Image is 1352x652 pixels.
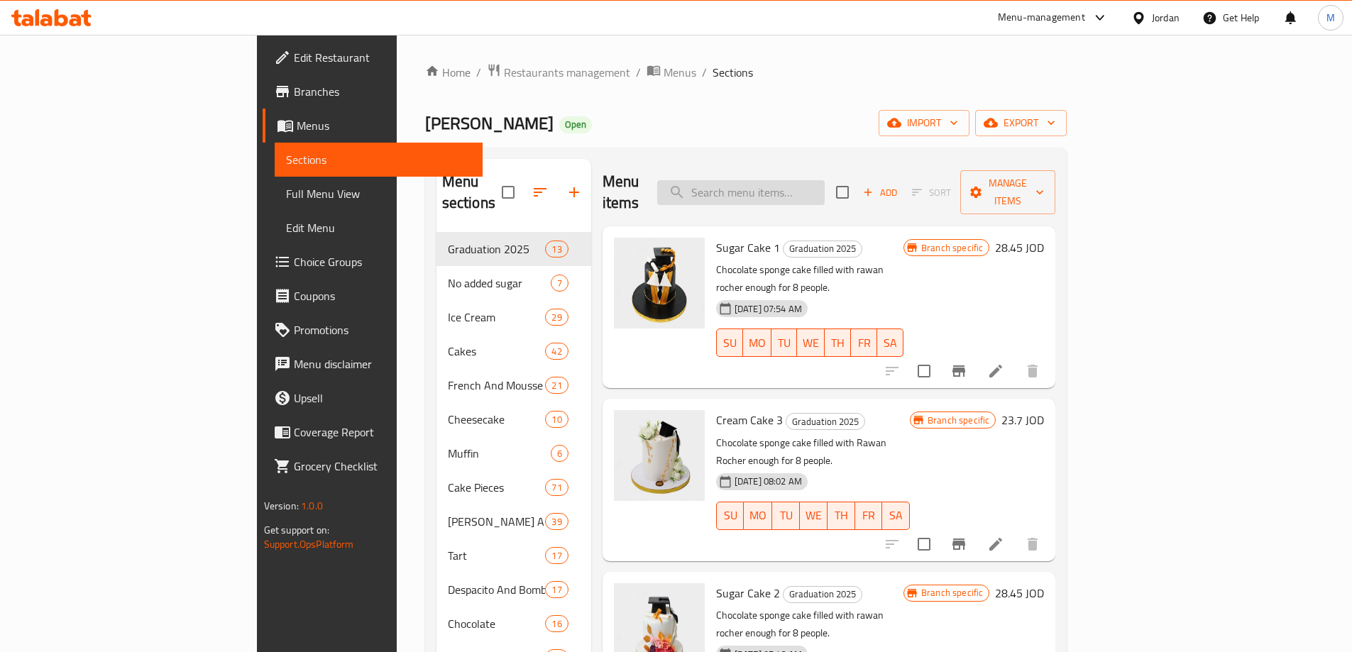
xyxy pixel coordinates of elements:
div: Cakes [448,343,546,360]
span: TU [778,505,794,526]
div: Muffin6 [436,436,591,470]
div: items [545,343,568,360]
span: Branches [294,83,471,100]
button: SU [716,502,744,530]
a: Full Menu View [275,177,483,211]
button: SA [882,502,910,530]
button: Branch-specific-item [942,354,976,388]
div: Chocolate16 [436,607,591,641]
span: MO [749,333,766,353]
span: Coverage Report [294,424,471,441]
a: Coverage Report [263,415,483,449]
span: 7 [551,277,568,290]
span: Branch specific [922,414,995,427]
span: Chocolate [448,615,546,632]
div: items [551,445,568,462]
div: items [545,241,568,258]
span: Graduation 2025 [786,414,864,430]
button: SA [877,328,903,357]
span: Open [559,118,592,131]
span: Sections [286,151,471,168]
li: / [702,64,707,81]
div: items [545,377,568,394]
span: 42 [546,345,567,358]
a: Coupons [263,279,483,313]
p: Chocolate sponge cake filled with Rawan Rocher enough for 8 people. [716,434,910,470]
span: FR [857,333,872,353]
span: 21 [546,379,567,392]
span: export [986,114,1055,132]
span: 39 [546,515,567,529]
span: Graduation 2025 [784,586,862,602]
div: Open [559,116,592,133]
span: M [1326,10,1335,26]
a: Support.OpsPlatform [264,535,354,553]
a: Edit Menu [275,211,483,245]
h6: 23.7 JOD [1001,410,1044,430]
span: 17 [546,549,567,563]
span: Cheesecake [448,411,546,428]
span: [PERSON_NAME] And Sweet [448,513,546,530]
span: Version: [264,497,299,515]
span: SU [722,505,739,526]
button: Branch-specific-item [942,527,976,561]
span: Add [861,184,899,201]
span: Sugar Cake 2 [716,582,780,604]
span: WE [806,505,822,526]
button: FR [851,328,877,357]
span: [DATE] 08:02 AM [729,475,808,488]
span: Manage items [972,175,1044,210]
span: Graduation 2025 [448,241,546,258]
img: Cream Cake 3 [614,410,705,501]
button: export [975,110,1067,136]
div: Menu-management [998,9,1085,26]
button: WE [797,328,825,357]
span: 13 [546,243,567,256]
button: TH [828,502,855,530]
span: import [890,114,958,132]
p: Chocolate sponge cake filled with rawan rocher enough for 8 people. [716,607,903,642]
button: MO [744,502,772,530]
span: WE [803,333,819,353]
h6: 28.45 JOD [995,238,1044,258]
span: Get support on: [264,521,329,539]
span: 17 [546,583,567,597]
div: Tart17 [436,538,591,573]
span: Select section first [903,182,960,204]
a: Menus [263,109,483,143]
span: TH [830,333,845,353]
button: import [879,110,969,136]
a: Choice Groups [263,245,483,279]
span: Edit Restaurant [294,49,471,66]
div: items [545,581,568,598]
button: TH [825,328,851,357]
span: Branch specific [916,586,989,599]
span: SU [722,333,737,353]
button: MO [743,328,771,357]
span: Sugar Cake 1 [716,237,780,258]
a: Edit Restaurant [263,40,483,74]
span: Tart [448,547,546,564]
button: TU [771,328,798,357]
span: Menu disclaimer [294,355,471,372]
span: Muffin [448,445,551,462]
span: Ice Cream [448,309,546,326]
button: SU [716,328,743,357]
span: 6 [551,447,568,460]
span: Grocery Checklist [294,458,471,475]
button: Manage items [960,170,1055,214]
a: Menu disclaimer [263,347,483,381]
div: Despacito And Bomb Cake [448,581,546,598]
span: Add item [857,182,903,204]
button: delete [1016,527,1050,561]
button: Add [857,182,903,204]
nav: breadcrumb [425,63,1067,82]
span: Coupons [294,287,471,304]
span: Cream Cake 3 [716,409,783,431]
span: Full Menu View [286,185,471,202]
span: Edit Menu [286,219,471,236]
span: Choice Groups [294,253,471,270]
